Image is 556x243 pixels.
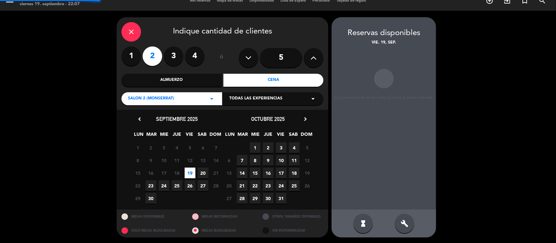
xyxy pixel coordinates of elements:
[128,96,174,102] span: Salon 2 (Monserrat)
[263,193,274,204] span: 30
[146,131,157,141] span: MAR
[185,46,205,66] label: 4
[237,168,248,178] span: 14
[224,168,235,178] span: 13
[117,210,187,224] div: MESAS DISPONIBLES
[258,224,328,237] div: SIN DISPONIBILIDAD
[184,131,195,141] span: VIE
[251,116,285,122] span: octubre 2025
[187,210,258,224] div: MESAS RESTRINGIDAS
[225,131,235,141] span: LUN
[143,46,162,66] label: 2
[224,155,235,166] span: 6
[237,193,248,204] span: 28
[133,180,143,191] span: 22
[146,180,156,191] span: 23
[301,131,312,141] span: DOM
[198,180,208,191] span: 27
[263,155,274,166] span: 9
[133,155,143,166] span: 8
[146,142,156,153] span: 2
[146,168,156,178] span: 16
[302,142,313,153] span: 5
[159,168,169,178] span: 17
[146,155,156,166] span: 9
[401,220,408,227] i: build
[237,180,248,191] span: 21
[185,180,195,191] span: 26
[237,155,248,166] span: 7
[263,142,274,153] span: 2
[172,155,182,166] span: 11
[263,168,274,178] span: 16
[159,155,169,166] span: 10
[198,168,208,178] span: 20
[289,180,300,191] span: 25
[146,193,156,204] span: 30
[302,116,309,122] i: chevron_right
[276,193,287,204] span: 31
[289,142,300,153] span: 4
[332,95,436,100] div: La paciencia es el secreto para la buena comida.
[258,210,328,224] div: OTROS TAMAÑOS DIPONIBLES
[263,131,274,141] span: JUE
[289,155,300,166] span: 11
[250,193,261,204] span: 29
[159,142,169,153] span: 3
[185,142,195,153] span: 5
[133,168,143,178] span: 15
[332,40,436,46] div: vie. 19, sep.
[211,180,221,191] span: 28
[172,142,182,153] span: 4
[164,46,183,66] label: 3
[332,27,436,40] div: Reservas disponibles
[210,131,221,141] span: DOM
[211,168,221,178] span: 21
[302,155,313,166] span: 12
[250,131,261,141] span: MIE
[359,220,367,227] i: hourglass_full
[250,168,261,178] span: 15
[250,155,261,166] span: 8
[159,131,170,141] span: MIE
[288,131,299,141] span: SAB
[127,28,135,36] i: close
[276,180,287,191] span: 24
[121,22,323,42] div: Indique cantidad de clientes
[197,131,208,141] span: SAB
[276,155,287,166] span: 10
[185,155,195,166] span: 12
[224,193,235,204] span: 27
[134,131,144,141] span: LUN
[187,224,258,237] div: MESAS BLOQUEADAS
[250,180,261,191] span: 22
[198,155,208,166] span: 13
[309,95,317,103] i: arrow_drop_down
[117,224,187,237] div: SOLO MESAS BLOQUEADAS
[250,142,261,153] span: 1
[211,46,232,69] div: ó
[276,131,286,141] span: VIE
[208,95,216,103] i: arrow_drop_down
[136,116,143,122] i: chevron_left
[276,168,287,178] span: 17
[263,180,274,191] span: 23
[223,74,324,87] div: Cena
[156,116,198,122] span: septiembre 2025
[121,74,222,87] div: Almuerzo
[172,168,182,178] span: 18
[20,1,80,7] div: viernes 19. septiembre - 22:07
[289,168,300,178] span: 18
[302,180,313,191] span: 26
[198,142,208,153] span: 6
[185,168,195,178] span: 19
[159,180,169,191] span: 24
[133,193,143,204] span: 29
[229,96,282,102] span: Todas las experiencias
[172,131,182,141] span: JUE
[211,155,221,166] span: 14
[172,180,182,191] span: 25
[224,180,235,191] span: 20
[302,168,313,178] span: 19
[211,142,221,153] span: 7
